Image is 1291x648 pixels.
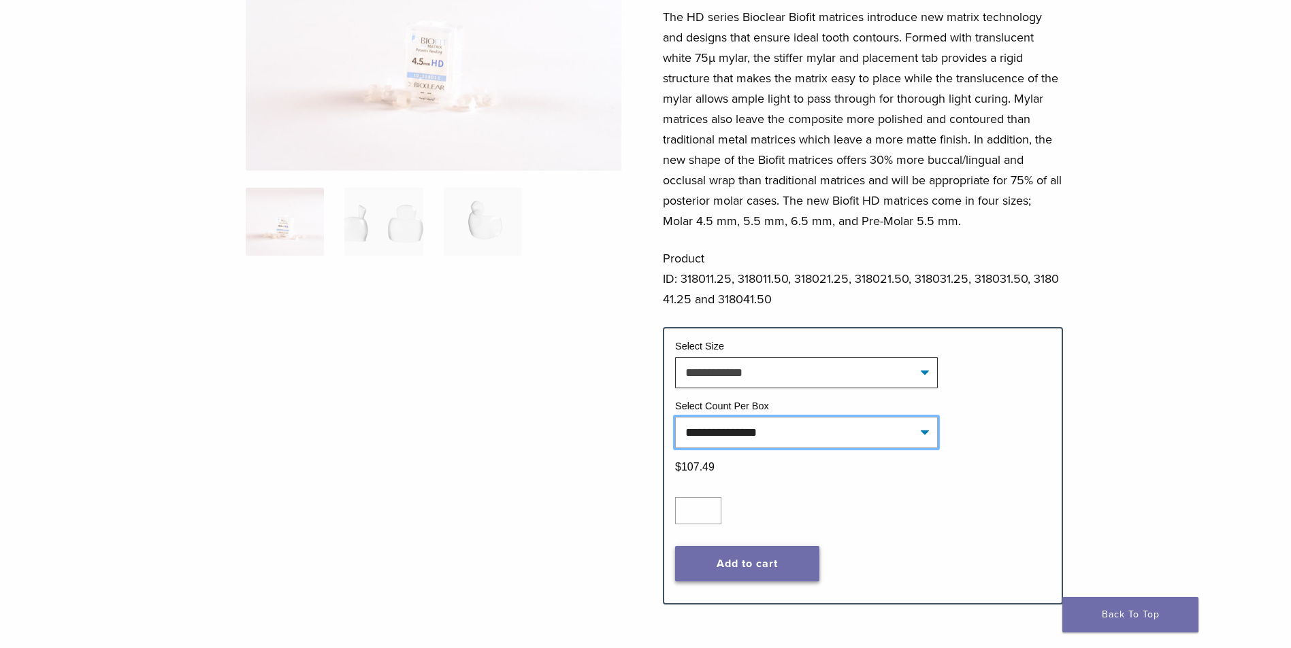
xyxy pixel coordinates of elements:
[675,546,819,581] button: Add to cart
[663,248,1063,309] p: Product ID: 318011.25, 318011.50, 318021.25, 318021.50, 318031.25, 318031.50, 318041.25 and 31804...
[1062,597,1198,632] a: Back To Top
[675,341,724,352] label: Select Size
[444,188,522,256] img: Biofit HD Series - Image 3
[246,188,324,256] img: Posterior-Biofit-HD-Series-Matrices-324x324.jpg
[675,400,769,411] label: Select Count Per Box
[675,461,681,473] span: $
[675,461,715,473] bdi: 107.49
[663,7,1063,231] p: The HD series Bioclear Biofit matrices introduce new matrix technology and designs that ensure id...
[344,188,423,256] img: Biofit HD Series - Image 2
